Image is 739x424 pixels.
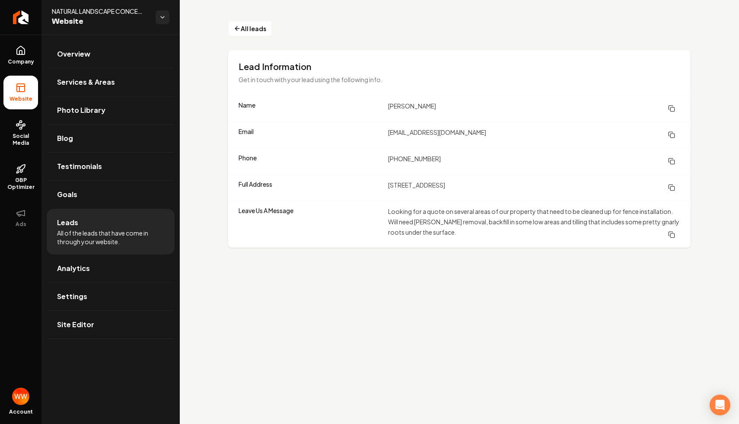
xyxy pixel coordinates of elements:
[47,40,175,68] a: Overview
[239,74,529,85] p: Get in touch with your lead using the following info.
[47,96,175,124] a: Photo Library
[388,153,680,169] dd: [PHONE_NUMBER]
[228,21,272,36] button: All leads
[3,133,38,147] span: Social Media
[52,7,149,16] span: NATURAL LANDSCAPE CONCEPTS
[388,127,680,143] dd: [EMAIL_ADDRESS][DOMAIN_NAME]
[13,10,29,24] img: Rebolt Logo
[57,105,105,115] span: Photo Library
[47,283,175,310] a: Settings
[47,68,175,96] a: Services & Areas
[47,311,175,338] a: Site Editor
[3,201,38,235] button: Ads
[239,61,680,73] h3: Lead Information
[12,388,29,405] button: Open user button
[9,408,33,415] span: Account
[57,77,115,87] span: Services & Areas
[3,113,38,153] a: Social Media
[239,180,381,195] dt: Full Address
[57,161,102,172] span: Testimonials
[47,124,175,152] a: Blog
[47,153,175,180] a: Testimonials
[57,291,87,302] span: Settings
[239,101,381,116] dt: Name
[388,206,680,242] dd: Looking for a quote on several areas of our property that need to be cleaned up for fence install...
[6,96,36,102] span: Website
[57,217,78,228] span: Leads
[239,127,381,143] dt: Email
[47,255,175,282] a: Analytics
[57,229,164,246] span: All of the leads that have come in through your website.
[710,395,730,415] div: Open Intercom Messenger
[4,58,38,65] span: Company
[239,153,381,169] dt: Phone
[388,101,680,116] dd: [PERSON_NAME]
[3,157,38,198] a: GBP Optimizer
[57,49,90,59] span: Overview
[12,388,29,405] img: Will Wallace
[3,38,38,72] a: Company
[52,16,149,28] span: Website
[388,180,680,195] dd: [STREET_ADDRESS]
[57,189,77,200] span: Goals
[57,133,73,143] span: Blog
[3,177,38,191] span: GBP Optimizer
[241,24,266,33] span: All leads
[57,263,90,274] span: Analytics
[239,206,381,242] dt: Leave Us A Message
[57,319,94,330] span: Site Editor
[47,181,175,208] a: Goals
[12,221,30,228] span: Ads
